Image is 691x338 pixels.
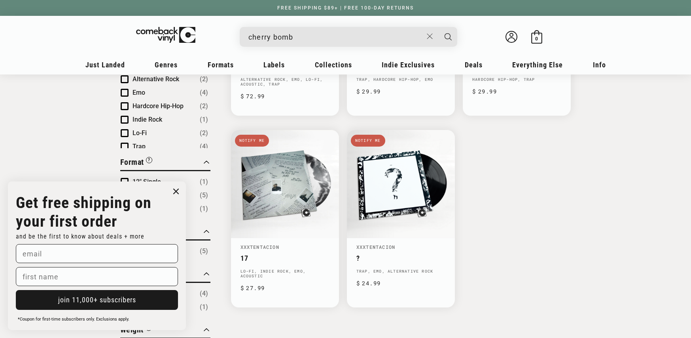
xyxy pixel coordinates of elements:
[133,143,146,150] span: Trap
[200,177,208,187] span: Number of products: (1)
[382,61,435,69] span: Indie Exclusives
[200,115,208,124] span: Number of products: (1)
[248,29,423,45] input: When autocomplete results are available use up and down arrows to review and enter to select
[240,244,279,250] a: Xxxtentacion
[200,204,208,214] span: Number of products: (1)
[200,302,208,312] span: Number of products: (1)
[170,185,182,197] button: Close dialog
[512,61,563,69] span: Everything Else
[593,61,606,69] span: Info
[16,233,144,240] span: and be the first to know about deals + more
[200,289,208,298] span: Number of products: (4)
[535,36,538,42] span: 0
[269,5,422,11] a: FREE SHIPPING $89+ | FREE 100-DAY RETURNS
[18,317,129,322] span: *Coupon for first-time subscribers only. Exclusions apply.
[465,61,483,69] span: Deals
[315,61,352,69] span: Collections
[155,61,178,69] span: Genres
[200,101,208,111] span: Number of products: (2)
[133,89,145,96] span: Emo
[16,290,178,310] button: join 11,000+ subscribers
[120,157,144,167] span: Format
[133,129,147,137] span: Lo-Fi
[240,27,457,47] div: Search
[200,74,208,84] span: Number of products: (2)
[85,61,125,69] span: Just Landed
[240,254,329,262] a: 17
[200,128,208,138] span: Number of products: (2)
[208,61,234,69] span: Formats
[133,75,179,83] span: Alternative Rock
[422,28,437,45] button: Close
[356,254,445,262] a: ?
[120,156,152,170] button: Filter by Format
[200,88,208,97] span: Number of products: (4)
[133,116,162,123] span: Indie Rock
[16,193,151,231] strong: Get free shipping on your first order
[200,142,208,151] span: Number of products: (4)
[356,244,395,250] a: Xxxtentacion
[438,27,458,47] button: Search
[16,267,178,286] input: first name
[16,244,178,263] input: email
[200,191,208,200] span: Number of products: (5)
[263,61,285,69] span: Labels
[200,246,208,256] span: Number of products: (5)
[133,102,184,110] span: Hardcore Hip-Hop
